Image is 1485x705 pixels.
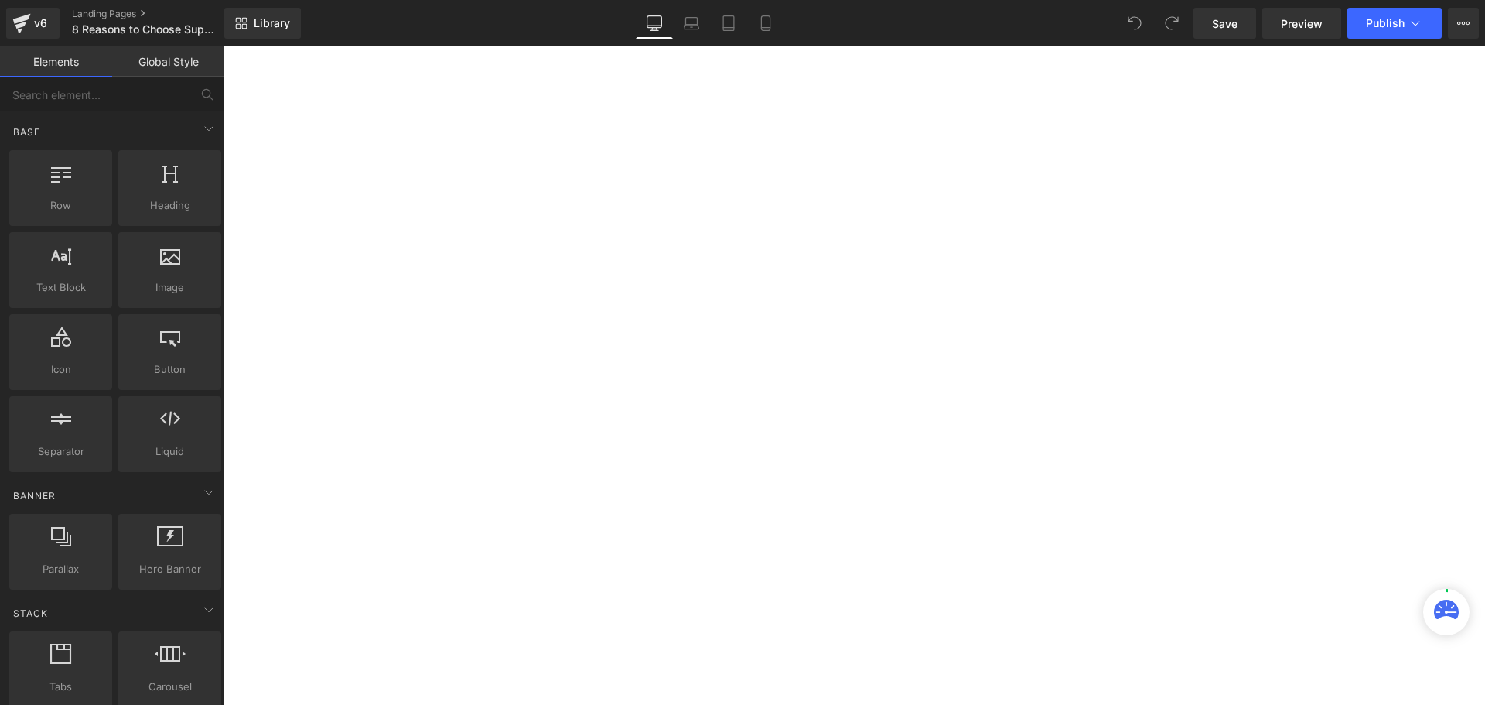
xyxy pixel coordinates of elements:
a: Tablet [710,8,747,39]
span: Button [123,361,217,378]
span: Text Block [14,279,108,296]
span: Tabs [14,679,108,695]
span: Publish [1366,17,1405,29]
span: Icon [14,361,108,378]
a: Mobile [747,8,784,39]
span: Preview [1281,15,1323,32]
span: Base [12,125,42,139]
span: Heading [123,197,217,214]
span: Hero Banner [123,561,217,577]
span: Separator [14,443,108,460]
button: More [1448,8,1479,39]
span: 8 Reasons to Choose Supportive Slippers [72,23,220,36]
button: Publish [1347,8,1442,39]
span: Liquid [123,443,217,460]
button: Undo [1119,8,1150,39]
span: Save [1212,15,1237,32]
a: Desktop [636,8,673,39]
span: Image [123,279,217,296]
span: Carousel [123,679,217,695]
span: Row [14,197,108,214]
a: New Library [224,8,301,39]
span: Library [254,16,290,30]
a: Landing Pages [72,8,250,20]
span: Stack [12,606,49,621]
button: Redo [1156,8,1187,39]
a: Global Style [112,46,224,77]
a: Preview [1262,8,1341,39]
a: v6 [6,8,60,39]
a: Laptop [673,8,710,39]
span: Parallax [14,561,108,577]
div: v6 [31,13,50,33]
span: Banner [12,488,57,503]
